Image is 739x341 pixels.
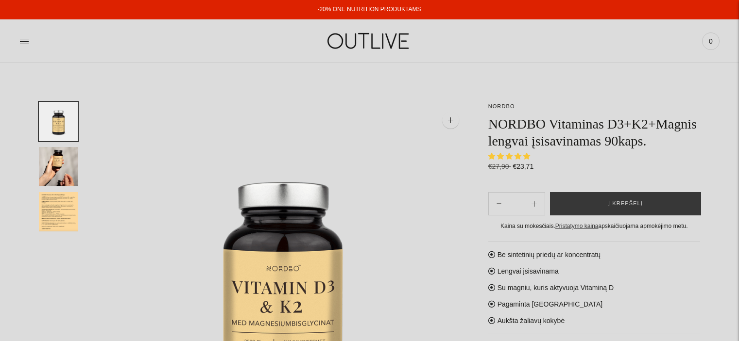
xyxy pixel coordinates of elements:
input: Product quantity [509,197,524,211]
a: Pristatymo kaina [555,223,599,229]
span: €23,71 [513,162,533,170]
a: 0 [702,31,720,52]
div: Kaina su mokesčiais. apskaičiuojama apmokėjimo metu. [488,221,700,231]
button: Į krepšelį [550,192,701,215]
span: Į krepšelį [608,199,643,209]
span: 5.00 stars [488,152,532,160]
img: OUTLIVE [309,24,430,58]
s: €27,90 [488,162,511,170]
button: Add product quantity [489,192,509,215]
button: Translation missing: en.general.accessibility.image_thumbail [39,147,78,186]
a: NORDBO [488,103,515,109]
button: Subtract product quantity [524,192,545,215]
h1: NORDBO Vitaminas D3+K2+Magnis lengvai įsisavinamas 90kaps. [488,115,700,149]
a: -20% ONE NUTRITION PRODUKTAMS [317,6,421,13]
button: Translation missing: en.general.accessibility.image_thumbail [39,102,78,141]
span: 0 [704,34,718,48]
button: Translation missing: en.general.accessibility.image_thumbail [39,192,78,231]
